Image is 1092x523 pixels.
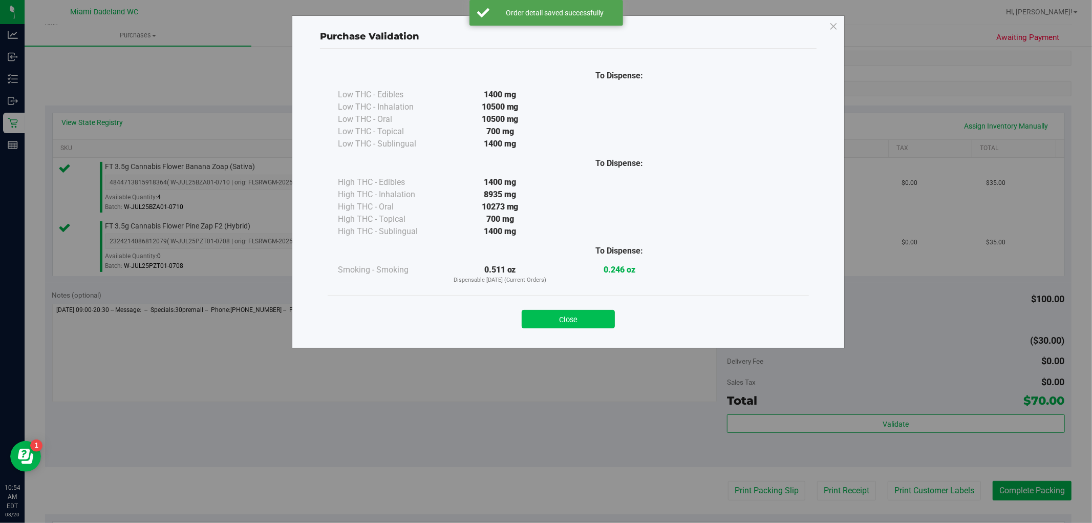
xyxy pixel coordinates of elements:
div: 1400 mg [440,138,560,150]
div: Low THC - Topical [338,125,440,138]
div: Low THC - Oral [338,113,440,125]
div: High THC - Oral [338,201,440,213]
div: High THC - Edibles [338,176,440,189]
div: To Dispense: [560,245,679,257]
iframe: Resource center [10,441,41,472]
div: High THC - Inhalation [338,189,440,201]
div: 700 mg [440,213,560,225]
div: 1400 mg [440,176,560,189]
iframe: Resource center unread badge [30,440,42,452]
div: To Dispense: [560,70,679,82]
div: 0.511 oz [440,264,560,285]
div: 10500 mg [440,113,560,125]
span: Purchase Validation [320,31,419,42]
div: Order detail saved successfully [495,8,615,18]
button: Close [522,310,615,328]
div: To Dispense: [560,157,679,170]
div: 10273 mg [440,201,560,213]
div: 700 mg [440,125,560,138]
div: 8935 mg [440,189,560,201]
div: 1400 mg [440,225,560,238]
div: Low THC - Sublingual [338,138,440,150]
div: High THC - Topical [338,213,440,225]
div: Low THC - Edibles [338,89,440,101]
div: 10500 mg [440,101,560,113]
strong: 0.246 oz [604,265,635,275]
p: Dispensable [DATE] (Current Orders) [440,276,560,285]
div: High THC - Sublingual [338,225,440,238]
div: Low THC - Inhalation [338,101,440,113]
div: Smoking - Smoking [338,264,440,276]
div: 1400 mg [440,89,560,101]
